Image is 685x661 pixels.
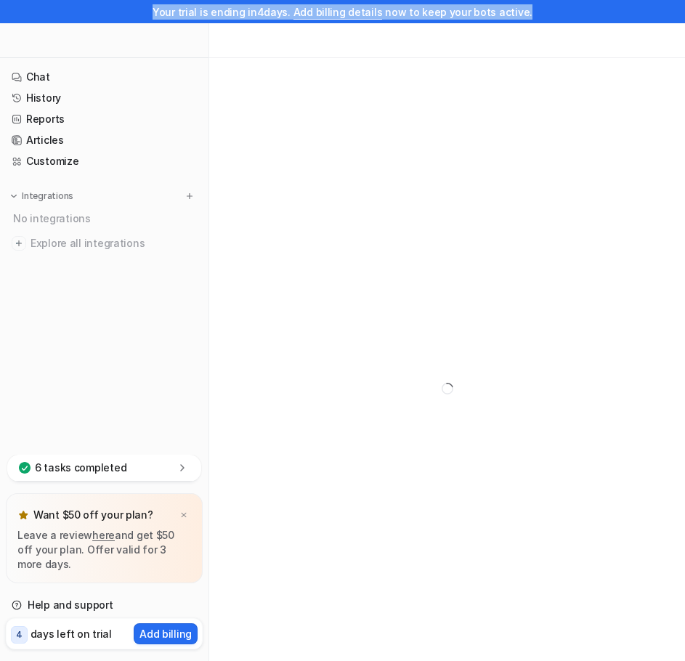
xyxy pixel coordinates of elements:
a: History [6,88,203,108]
a: Explore all integrations [6,233,203,254]
p: 4 [16,628,23,641]
p: Leave a review and get $50 off your plan. Offer valid for 3 more days. [17,528,191,572]
img: expand menu [9,191,19,201]
a: Reports [6,109,203,129]
span: Explore all integrations [31,232,197,255]
img: star [17,509,29,521]
p: days left on trial [31,626,112,641]
p: Want $50 off your plan? [33,508,153,522]
a: Chat [6,67,203,87]
a: Help and support [6,595,203,615]
img: menu_add.svg [185,191,195,201]
a: here [92,529,115,541]
button: Add billing [134,623,198,644]
p: Add billing [139,626,192,641]
p: Integrations [22,190,73,202]
img: x [179,511,188,520]
img: explore all integrations [12,236,26,251]
a: Customize [6,151,203,171]
a: Add billing details [293,6,383,18]
a: Articles [6,130,203,150]
div: No integrations [9,206,203,230]
button: Integrations [6,189,78,203]
p: 6 tasks completed [35,461,126,475]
